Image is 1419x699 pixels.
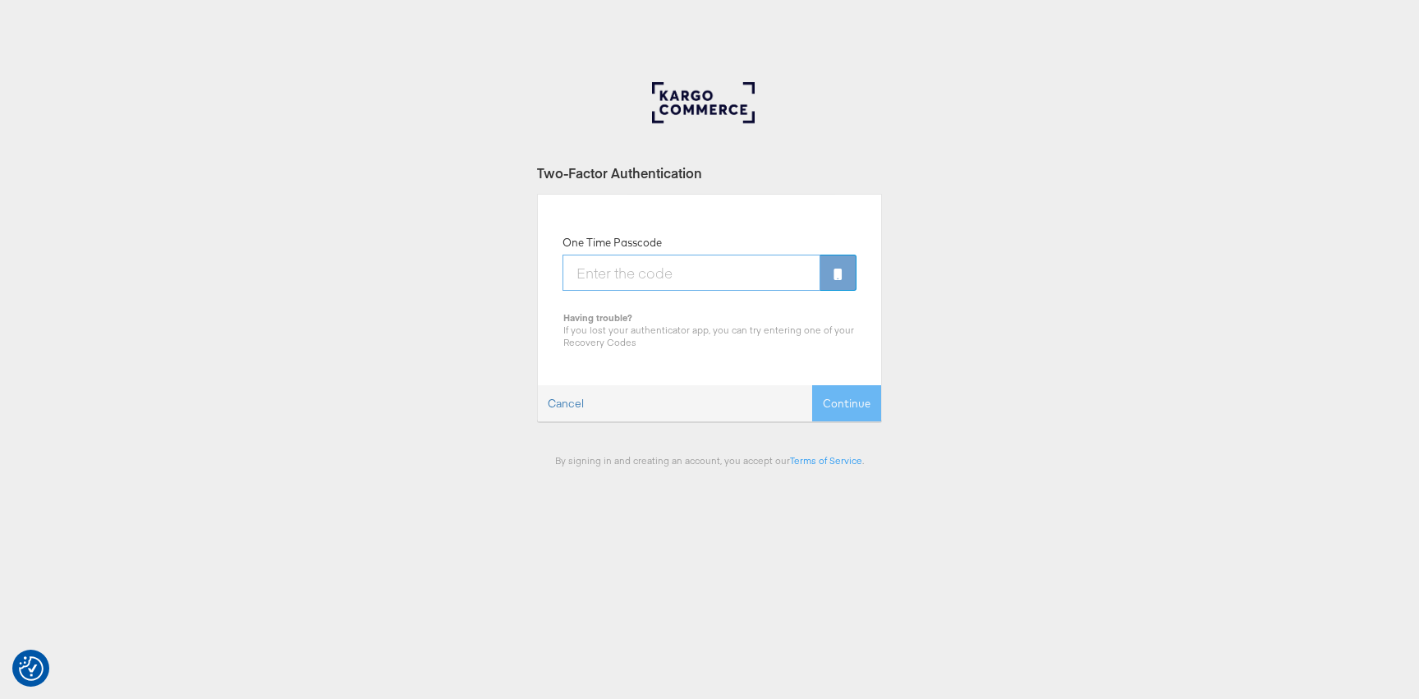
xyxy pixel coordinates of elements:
[19,656,44,681] button: Consent Preferences
[563,311,632,324] b: Having trouble?
[790,454,862,467] a: Terms of Service
[563,324,854,348] span: If you lost your authenticator app, you can try entering one of your Recovery Codes
[538,386,594,421] a: Cancel
[537,454,882,467] div: By signing in and creating an account, you accept our .
[537,163,882,182] div: Two-Factor Authentication
[563,255,820,291] input: Enter the code
[19,656,44,681] img: Revisit consent button
[563,235,662,251] label: One Time Passcode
